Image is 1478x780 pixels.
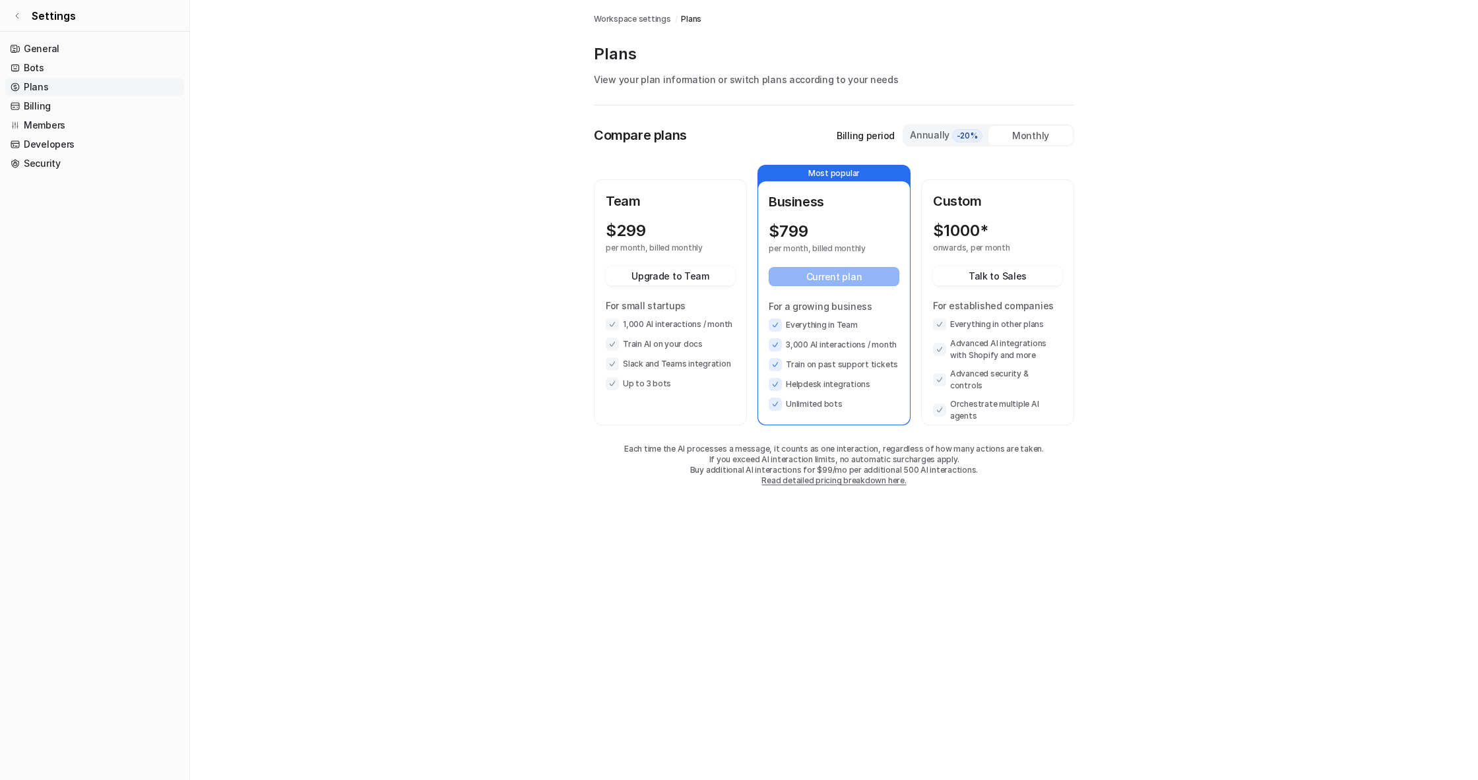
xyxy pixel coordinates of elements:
li: Slack and Teams integration [606,357,735,371]
p: per month, billed monthly [606,243,711,253]
p: Custom [933,191,1062,211]
p: Each time the AI processes a message, it counts as one interaction, regardless of how many action... [594,444,1074,454]
span: / [675,13,678,25]
li: Everything in Team [769,318,899,332]
li: 1,000 AI interactions / month [606,318,735,331]
p: onwards, per month [933,243,1039,253]
button: Current plan [769,267,899,286]
p: View your plan information or switch plans according to your needs [594,73,1074,86]
li: 3,000 AI interactions / month [769,338,899,351]
p: Compare plans [594,125,687,145]
li: Advanced security & controls [933,368,1062,392]
li: Train AI on your docs [606,338,735,351]
p: For established companies [933,299,1062,313]
p: Team [606,191,735,211]
div: Monthly [988,126,1073,145]
li: Unlimited bots [769,398,899,411]
p: per month, billed monthly [769,243,876,254]
a: Bots [5,59,184,77]
li: Everything in other plans [933,318,1062,331]
a: Plans [5,78,184,96]
p: Plans [594,44,1074,65]
button: Upgrade to Team [606,266,735,285]
p: For a growing business [769,299,899,313]
p: Billing period [837,129,895,142]
a: Plans [681,13,701,25]
li: Helpdesk integrations [769,378,899,391]
li: Up to 3 bots [606,377,735,390]
p: Buy additional AI interactions for $99/mo per additional 500 AI interactions. [594,465,1074,475]
li: Orchestrate multiple AI agents [933,398,1062,422]
a: Workspace settings [594,13,671,25]
li: Advanced AI integrations with Shopify and more [933,338,1062,361]
span: Settings [32,8,76,24]
p: $ 1000* [933,222,988,240]
span: -20% [952,129,982,142]
li: Train on past support tickets [769,358,899,371]
a: Members [5,116,184,135]
p: Business [769,192,899,212]
p: $ 799 [769,222,808,241]
p: If you exceed AI interaction limits, no automatic surcharges apply. [594,454,1074,465]
a: Read detailed pricing breakdown here. [761,475,906,485]
a: Developers [5,135,184,154]
button: Talk to Sales [933,266,1062,285]
p: Most popular [758,165,910,181]
a: General [5,40,184,58]
p: $ 299 [606,222,646,240]
p: For small startups [606,299,735,313]
a: Security [5,154,184,173]
div: Annually [909,128,983,142]
a: Billing [5,97,184,115]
